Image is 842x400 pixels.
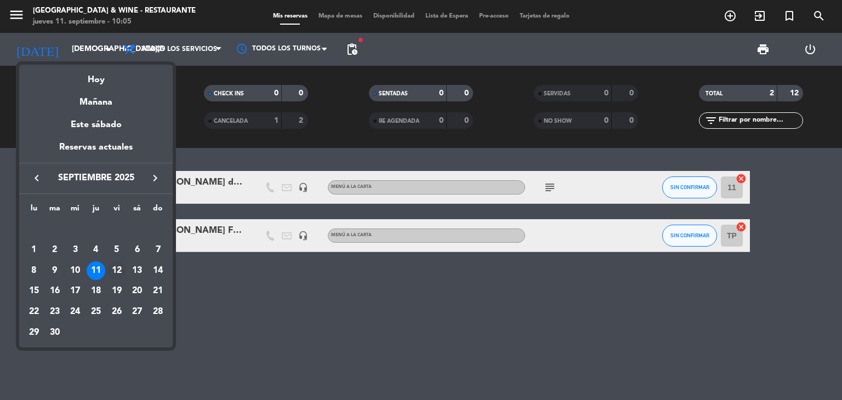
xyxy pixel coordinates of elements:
td: 13 de septiembre de 2025 [127,260,148,281]
div: 12 [107,261,126,280]
th: sábado [127,202,148,219]
td: 8 de septiembre de 2025 [24,260,44,281]
td: 6 de septiembre de 2025 [127,239,148,260]
div: 26 [107,302,126,321]
div: Reservas actuales [19,140,173,163]
th: martes [44,202,65,219]
div: 24 [66,302,84,321]
div: 15 [25,282,43,300]
div: 4 [87,241,105,259]
td: 24 de septiembre de 2025 [65,301,86,322]
div: 29 [25,323,43,342]
td: 25 de septiembre de 2025 [86,301,106,322]
th: domingo [147,202,168,219]
div: 2 [45,241,64,259]
div: 8 [25,261,43,280]
td: 28 de septiembre de 2025 [147,301,168,322]
div: 17 [66,282,84,300]
div: 13 [128,261,146,280]
td: 9 de septiembre de 2025 [44,260,65,281]
i: keyboard_arrow_right [149,172,162,185]
div: 25 [87,302,105,321]
div: 7 [149,241,167,259]
td: 18 de septiembre de 2025 [86,281,106,301]
td: 5 de septiembre de 2025 [106,239,127,260]
td: 4 de septiembre de 2025 [86,239,106,260]
td: SEP. [24,219,168,239]
td: 7 de septiembre de 2025 [147,239,168,260]
div: 11 [87,261,105,280]
td: 11 de septiembre de 2025 [86,260,106,281]
td: 12 de septiembre de 2025 [106,260,127,281]
div: 6 [128,241,146,259]
td: 19 de septiembre de 2025 [106,281,127,301]
div: 30 [45,323,64,342]
div: 18 [87,282,105,300]
th: viernes [106,202,127,219]
div: 14 [149,261,167,280]
td: 10 de septiembre de 2025 [65,260,86,281]
i: keyboard_arrow_left [30,172,43,185]
div: 10 [66,261,84,280]
div: 22 [25,302,43,321]
div: 19 [107,282,126,300]
td: 17 de septiembre de 2025 [65,281,86,301]
td: 2 de septiembre de 2025 [44,239,65,260]
div: Mañana [19,87,173,110]
td: 14 de septiembre de 2025 [147,260,168,281]
td: 26 de septiembre de 2025 [106,301,127,322]
button: keyboard_arrow_left [27,171,47,185]
button: keyboard_arrow_right [145,171,165,185]
div: 21 [149,282,167,300]
div: 28 [149,302,167,321]
div: 9 [45,261,64,280]
div: 3 [66,241,84,259]
td: 16 de septiembre de 2025 [44,281,65,301]
td: 3 de septiembre de 2025 [65,239,86,260]
div: 16 [45,282,64,300]
td: 30 de septiembre de 2025 [44,322,65,343]
div: 23 [45,302,64,321]
div: Hoy [19,65,173,87]
span: septiembre 2025 [47,171,145,185]
td: 20 de septiembre de 2025 [127,281,148,301]
td: 21 de septiembre de 2025 [147,281,168,301]
div: 1 [25,241,43,259]
th: miércoles [65,202,86,219]
td: 1 de septiembre de 2025 [24,239,44,260]
th: lunes [24,202,44,219]
td: 15 de septiembre de 2025 [24,281,44,301]
div: 27 [128,302,146,321]
div: Este sábado [19,110,173,140]
td: 22 de septiembre de 2025 [24,301,44,322]
div: 5 [107,241,126,259]
td: 29 de septiembre de 2025 [24,322,44,343]
div: 20 [128,282,146,300]
th: jueves [86,202,106,219]
td: 23 de septiembre de 2025 [44,301,65,322]
td: 27 de septiembre de 2025 [127,301,148,322]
